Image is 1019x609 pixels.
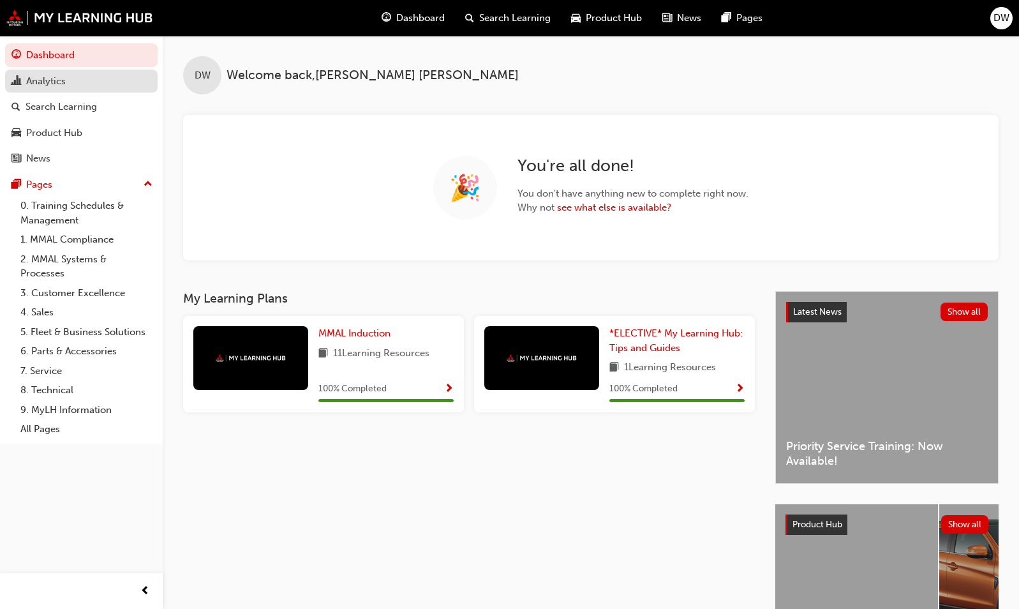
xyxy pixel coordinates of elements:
[785,515,988,535] a: Product HubShow all
[652,5,711,31] a: news-iconNews
[318,326,396,341] a: MMAL Induction
[941,303,988,321] button: Show all
[227,68,519,83] span: Welcome back , [PERSON_NAME] [PERSON_NAME]
[609,382,678,396] span: 100 % Completed
[444,381,454,397] button: Show Progress
[26,126,82,140] div: Product Hub
[333,346,429,362] span: 11 Learning Resources
[455,5,561,31] a: search-iconSearch Learning
[5,41,158,173] button: DashboardAnalyticsSearch LearningProduct HubNews
[711,5,773,31] a: pages-iconPages
[507,354,577,363] img: mmal
[5,147,158,170] a: News
[5,173,158,197] button: Pages
[5,95,158,119] a: Search Learning
[609,360,619,376] span: book-icon
[517,200,748,215] span: Why not
[15,230,158,250] a: 1. MMAL Compliance
[5,121,158,145] a: Product Hub
[775,291,999,484] a: Latest NewsShow allPriority Service Training: Now Available!
[144,176,152,193] span: up-icon
[15,322,158,342] a: 5. Fleet & Business Solutions
[786,439,988,468] span: Priority Service Training: Now Available!
[990,7,1013,29] button: DW
[15,380,158,400] a: 8. Technical
[396,11,445,26] span: Dashboard
[15,419,158,439] a: All Pages
[735,381,745,397] button: Show Progress
[15,361,158,381] a: 7. Service
[449,181,481,195] span: 🎉
[183,291,755,306] h3: My Learning Plans
[609,326,745,355] a: *ELECTIVE* My Learning Hub: Tips and Guides
[5,70,158,93] a: Analytics
[735,384,745,395] span: Show Progress
[677,11,701,26] span: News
[15,196,158,230] a: 0. Training Schedules & Management
[26,74,66,89] div: Analytics
[6,10,153,26] img: mmal
[793,306,842,317] span: Latest News
[624,360,716,376] span: 1 Learning Resources
[786,302,988,322] a: Latest NewsShow all
[609,327,743,354] span: *ELECTIVE* My Learning Hub: Tips and Guides
[11,179,21,191] span: pages-icon
[465,10,474,26] span: search-icon
[736,11,762,26] span: Pages
[11,50,21,61] span: guage-icon
[722,10,731,26] span: pages-icon
[561,5,652,31] a: car-iconProduct Hub
[11,76,21,87] span: chart-icon
[26,177,52,192] div: Pages
[11,101,20,113] span: search-icon
[15,342,158,361] a: 6. Parts & Accessories
[993,11,1009,26] span: DW
[557,202,671,213] a: see what else is available?
[11,153,21,165] span: news-icon
[517,156,748,176] h2: You're all done!
[941,515,989,534] button: Show all
[571,10,581,26] span: car-icon
[517,186,748,201] span: You don't have anything new to complete right now.
[318,327,390,339] span: MMAL Induction
[26,151,50,166] div: News
[11,128,21,139] span: car-icon
[15,303,158,322] a: 4. Sales
[15,283,158,303] a: 3. Customer Excellence
[15,400,158,420] a: 9. MyLH Information
[444,384,454,395] span: Show Progress
[318,382,387,396] span: 100 % Completed
[5,43,158,67] a: Dashboard
[15,250,158,283] a: 2. MMAL Systems & Processes
[216,354,286,363] img: mmal
[792,519,842,530] span: Product Hub
[382,10,391,26] span: guage-icon
[586,11,642,26] span: Product Hub
[479,11,551,26] span: Search Learning
[26,100,97,114] div: Search Learning
[662,10,672,26] span: news-icon
[195,68,211,83] span: DW
[318,346,328,362] span: book-icon
[371,5,455,31] a: guage-iconDashboard
[140,583,150,599] span: prev-icon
